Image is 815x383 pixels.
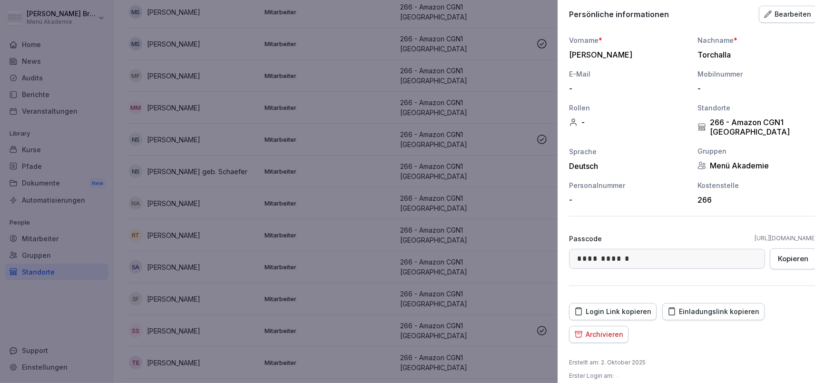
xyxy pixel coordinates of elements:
[574,306,651,317] div: Login Link kopieren
[569,180,688,190] div: Personalnummer
[764,9,811,20] div: Bearbeiten
[569,161,688,171] div: Deutsch
[697,84,812,93] div: -
[569,35,688,45] div: Vorname
[569,103,688,113] div: Rollen
[569,326,628,343] button: Archivieren
[569,84,683,93] div: -
[574,329,623,340] div: Archivieren
[615,372,618,379] span: –
[697,50,812,59] div: Torchalla
[569,303,657,320] button: Login Link kopieren
[569,69,688,79] div: E-Mail
[569,195,683,205] div: -
[778,254,808,264] div: Kopieren
[668,306,759,317] div: Einladungslink kopieren
[569,358,646,367] p: Erstellt am : 2. Oktober 2025
[662,303,765,320] button: Einladungslink kopieren
[569,10,669,19] p: Persönliche informationen
[569,147,688,157] div: Sprache
[569,234,602,244] p: Passcode
[569,372,618,380] p: Erster Login am :
[697,195,812,205] div: 266
[569,118,688,127] div: -
[569,50,683,59] div: [PERSON_NAME]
